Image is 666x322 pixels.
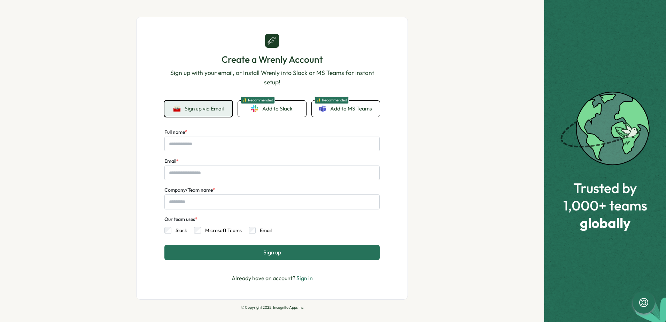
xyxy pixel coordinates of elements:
[241,97,275,104] span: ✨ Recommended
[563,198,647,213] span: 1,000+ teams
[164,186,215,194] label: Company/Team name
[232,274,313,283] p: Already have an account?
[164,158,179,165] label: Email
[164,101,232,117] button: Sign up via Email
[136,305,408,310] p: © Copyright 2025, Incognito Apps Inc
[256,227,272,234] label: Email
[164,245,380,260] button: Sign up
[171,227,187,234] label: Slack
[238,101,306,117] a: ✨ RecommendedAdd to Slack
[185,106,224,112] span: Sign up via Email
[563,215,647,230] span: globally
[164,129,187,136] label: Full name
[563,180,647,195] span: Trusted by
[164,53,380,66] h1: Create a Wrenly Account
[315,97,349,104] span: ✨ Recommended
[330,105,372,113] span: Add to MS Teams
[296,275,313,282] a: Sign in
[164,216,198,223] div: Our team uses
[201,227,242,234] label: Microsoft Teams
[263,249,281,255] span: Sign up
[164,68,380,87] p: Sign up with your email, or Install Wrenly into Slack or MS Teams for instant setup!
[262,105,293,113] span: Add to Slack
[312,101,380,117] a: ✨ RecommendedAdd to MS Teams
